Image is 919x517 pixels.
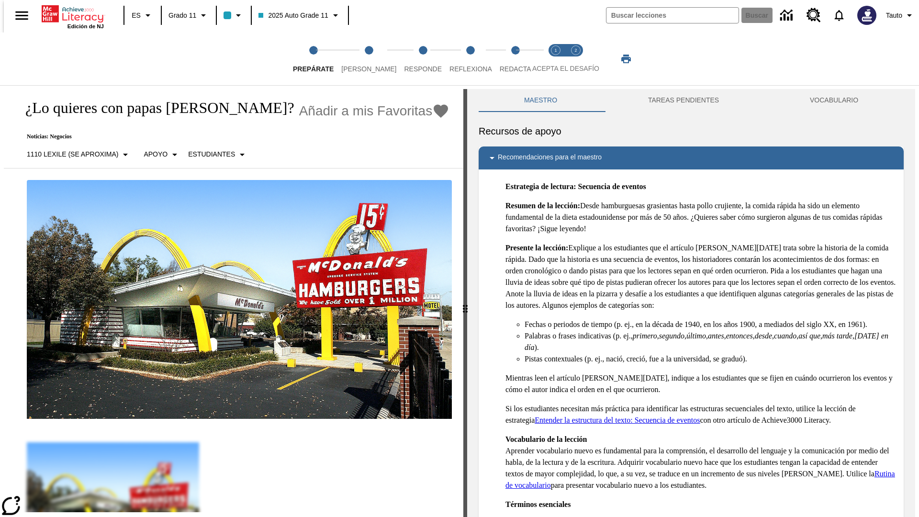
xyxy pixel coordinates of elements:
span: [PERSON_NAME] [341,65,396,73]
p: Aprender vocabulario nuevo es fundamental para la comprensión, el desarrollo del lenguaje y la co... [505,434,896,491]
button: Clase: 2025 Auto Grade 11, Selecciona una clase [255,7,345,24]
strong: Presente la lección: [505,244,568,252]
div: Portada [42,3,104,29]
button: Reflexiona step 4 of 5 [442,33,500,85]
strong: Estrategia de lectura: Secuencia de eventos [505,182,646,191]
a: Notificaciones [827,3,852,28]
div: Instructional Panel Tabs [479,89,904,112]
button: VOCABULARIO [764,89,904,112]
span: Prepárate [293,65,334,73]
button: Lenguaje: ES, Selecciona un idioma [127,7,158,24]
p: Recomendaciones para el maestro [498,152,602,164]
a: Entender la estructura del texto: Secuencia de eventos [535,416,700,424]
p: Noticias: Negocios [15,133,449,140]
span: Reflexiona [449,65,492,73]
h6: Recursos de apoyo [479,124,904,139]
em: antes [708,332,724,340]
button: Prepárate step 1 of 5 [285,33,341,85]
img: Uno de los primeros locales de McDonald's, con el icónico letrero rojo y los arcos amarillos. [27,180,452,419]
button: Grado: Grado 11, Elige un grado [165,7,213,24]
button: Tipo de apoyo, Apoyo [140,146,184,163]
p: Apoyo [144,149,168,159]
span: Añadir a mis Favoritas [299,103,433,119]
button: Acepta el desafío lee step 1 of 2 [542,33,570,85]
p: Desde hamburguesas grasientas hasta pollo crujiente, la comida rápida ha sido un elemento fundame... [505,200,896,235]
img: Avatar [857,6,876,25]
button: Perfil/Configuración [882,7,919,24]
span: 2025 Auto Grade 11 [258,11,328,21]
text: 1 [554,48,557,53]
span: ACEPTA EL DESAFÍO [532,65,599,72]
button: Redacta step 5 of 5 [492,33,539,85]
em: así que [798,332,820,340]
button: Lee step 2 of 5 [334,33,404,85]
em: desde [755,332,772,340]
input: Buscar campo [606,8,739,23]
div: Pulsa la tecla de intro o la barra espaciadora y luego presiona las flechas de derecha e izquierd... [463,89,467,517]
span: Redacta [500,65,531,73]
button: TAREAS PENDIENTES [603,89,764,112]
p: Estudiantes [188,149,235,159]
li: Fechas o periodos de tiempo (p. ej., en la década de 1940, en los años 1900, a mediados del siglo... [525,319,896,330]
em: primero [633,332,657,340]
strong: Términos esenciales [505,500,571,508]
span: Edición de NJ [67,23,104,29]
span: Responde [404,65,442,73]
button: Añadir a mis Favoritas - ¿Lo quieres con papas fritas? [299,102,450,119]
div: reading [4,89,463,512]
div: Recomendaciones para el maestro [479,146,904,169]
h1: ¿Lo quieres con papas [PERSON_NAME]? [15,99,294,117]
a: Centro de recursos, Se abrirá en una pestaña nueva. [801,2,827,28]
span: Grado 11 [168,11,196,21]
p: Mientras leen el artículo [PERSON_NAME][DATE], indique a los estudiantes que se fijen en cuándo o... [505,372,896,395]
a: Centro de información [774,2,801,29]
button: El color de la clase es azul claro. Cambiar el color de la clase. [220,7,248,24]
em: último [686,332,706,340]
button: Escoja un nuevo avatar [852,3,882,28]
em: más tarde [822,332,852,340]
button: Seleccione Lexile, 1110 Lexile (Se aproxima) [23,146,135,163]
button: Acepta el desafío contesta step 2 of 2 [562,33,590,85]
text: 2 [574,48,577,53]
button: Abrir el menú lateral [8,1,36,30]
button: Imprimir [611,50,641,67]
em: entonces [726,332,753,340]
p: Explique a los estudiantes que el artículo [PERSON_NAME][DATE] trata sobre la historia de la comi... [505,242,896,311]
button: Responde step 3 of 5 [396,33,449,85]
strong: Resumen de la lección: [505,202,580,210]
span: Tauto [886,11,902,21]
p: Si los estudiantes necesitan más práctica para identificar las estructuras secuenciales del texto... [505,403,896,426]
button: Maestro [479,89,603,112]
button: Seleccionar estudiante [184,146,252,163]
li: Pistas contextuales (p. ej., nació, creció, fue a la universidad, se graduó). [525,353,896,365]
p: 1110 Lexile (Se aproxima) [27,149,118,159]
li: Palabras o frases indicativas (p. ej., , , , , , , , , , ). [525,330,896,353]
em: cuando [774,332,796,340]
span: ES [132,11,141,21]
div: activity [467,89,915,517]
em: segundo [659,332,684,340]
strong: Vocabulario de la lección [505,435,587,443]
